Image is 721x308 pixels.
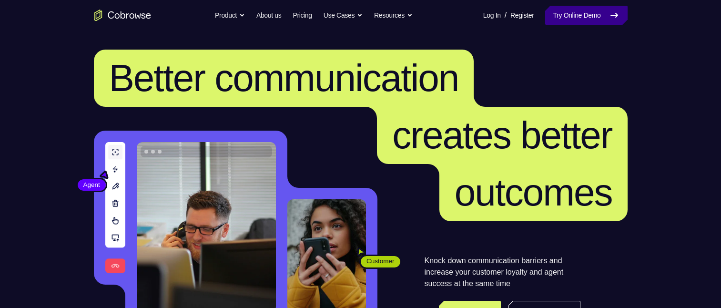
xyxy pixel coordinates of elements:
span: / [505,10,507,21]
button: Use Cases [324,6,363,25]
a: Go to the home page [94,10,151,21]
button: Resources [374,6,413,25]
span: creates better [392,114,612,156]
a: About us [256,6,281,25]
p: Knock down communication barriers and increase your customer loyalty and agent success at the sam... [425,255,580,289]
button: Product [215,6,245,25]
a: Log In [483,6,501,25]
span: Better communication [109,57,459,99]
a: Register [510,6,534,25]
span: outcomes [455,171,612,214]
a: Try Online Demo [545,6,627,25]
a: Pricing [293,6,312,25]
